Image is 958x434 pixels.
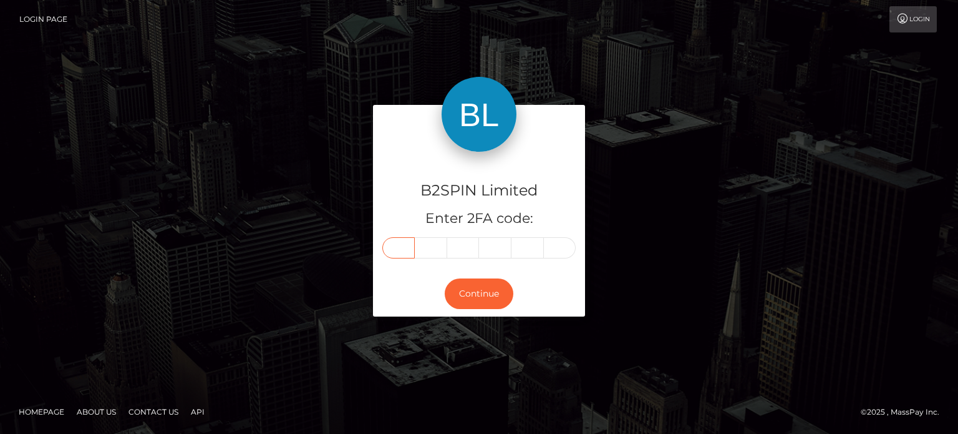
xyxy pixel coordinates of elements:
[445,279,513,309] button: Continue
[889,6,937,32] a: Login
[72,402,121,422] a: About Us
[442,77,516,152] img: B2SPIN Limited
[186,402,210,422] a: API
[382,180,576,202] h4: B2SPIN Limited
[123,402,183,422] a: Contact Us
[382,209,576,229] h5: Enter 2FA code:
[19,6,67,32] a: Login Page
[14,402,69,422] a: Homepage
[861,405,949,419] div: © 2025 , MassPay Inc.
